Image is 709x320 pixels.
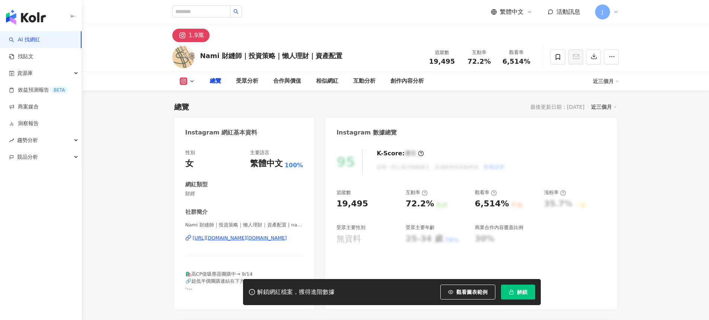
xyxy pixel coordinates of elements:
div: 追蹤數 [336,189,351,196]
span: 觀看圖表範例 [456,289,488,295]
div: 72.2% [406,198,434,210]
div: 總覽 [210,77,221,86]
span: J [601,8,603,16]
div: 無資料 [336,233,361,245]
div: Instagram 數據總覽 [336,129,397,137]
span: Nami 財縫師｜投資策略｜懶人理財｜資產配置 | nami_finance.tailor [185,222,303,228]
div: 性別 [185,149,195,156]
a: 效益預測報告BETA [9,86,68,94]
span: 活動訊息 [556,8,580,15]
span: 財經 [185,190,303,197]
div: 商業合作內容覆蓋比例 [475,224,523,231]
a: 商案媒合 [9,103,39,111]
span: rise [9,138,14,143]
div: 相似網紅 [316,77,338,86]
div: 主要語言 [250,149,269,156]
div: K-Score : [377,149,424,158]
button: 觀看圖表範例 [440,285,495,300]
img: KOL Avatar [172,46,195,68]
div: 互動率 [406,189,428,196]
div: 受眾分析 [236,77,258,86]
div: 受眾主要年齡 [406,224,435,231]
div: 女 [185,158,194,169]
div: 觀看率 [475,189,497,196]
div: 漲粉率 [544,189,566,196]
span: 19,495 [429,57,455,65]
span: search [233,9,239,14]
img: logo [6,10,46,25]
div: 合作與價值 [273,77,301,86]
span: 6,514% [502,58,530,65]
div: 社群簡介 [185,208,208,216]
div: 最後更新日期：[DATE] [530,104,584,110]
div: 近三個月 [593,75,619,87]
span: 競品分析 [17,149,38,165]
div: 創作內容分析 [390,77,424,86]
div: 總覽 [174,102,189,112]
a: searchAI 找網紅 [9,36,40,44]
div: 網紅類型 [185,181,208,188]
span: 100% [285,161,303,169]
div: Nami 財縫師｜投資策略｜懶人理財｜資產配置 [200,51,342,60]
div: [URL][DOMAIN_NAME][DOMAIN_NAME] [193,235,287,241]
div: 1.9萬 [189,30,204,41]
div: 繁體中文 [250,158,283,169]
button: 解鎖 [501,285,535,300]
span: 繁體中文 [500,8,524,16]
div: 19,495 [336,198,368,210]
div: 觀看率 [502,49,531,56]
div: 6,514% [475,198,509,210]
span: 資源庫 [17,65,33,82]
span: 72.2% [467,58,491,65]
div: 互動分析 [353,77,376,86]
span: 解鎖 [517,289,527,295]
div: 近三個月 [591,102,617,112]
a: 洞察報告 [9,120,39,127]
a: 找貼文 [9,53,33,60]
div: 追蹤數 [428,49,456,56]
div: Instagram 網紅基本資料 [185,129,258,137]
button: 1.9萬 [172,29,210,42]
div: 互動率 [465,49,494,56]
span: 趨勢分析 [17,132,38,149]
a: [URL][DOMAIN_NAME][DOMAIN_NAME] [185,235,303,241]
div: 解鎖網紅檔案，獲得進階數據 [257,288,335,296]
div: 受眾主要性別 [336,224,365,231]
